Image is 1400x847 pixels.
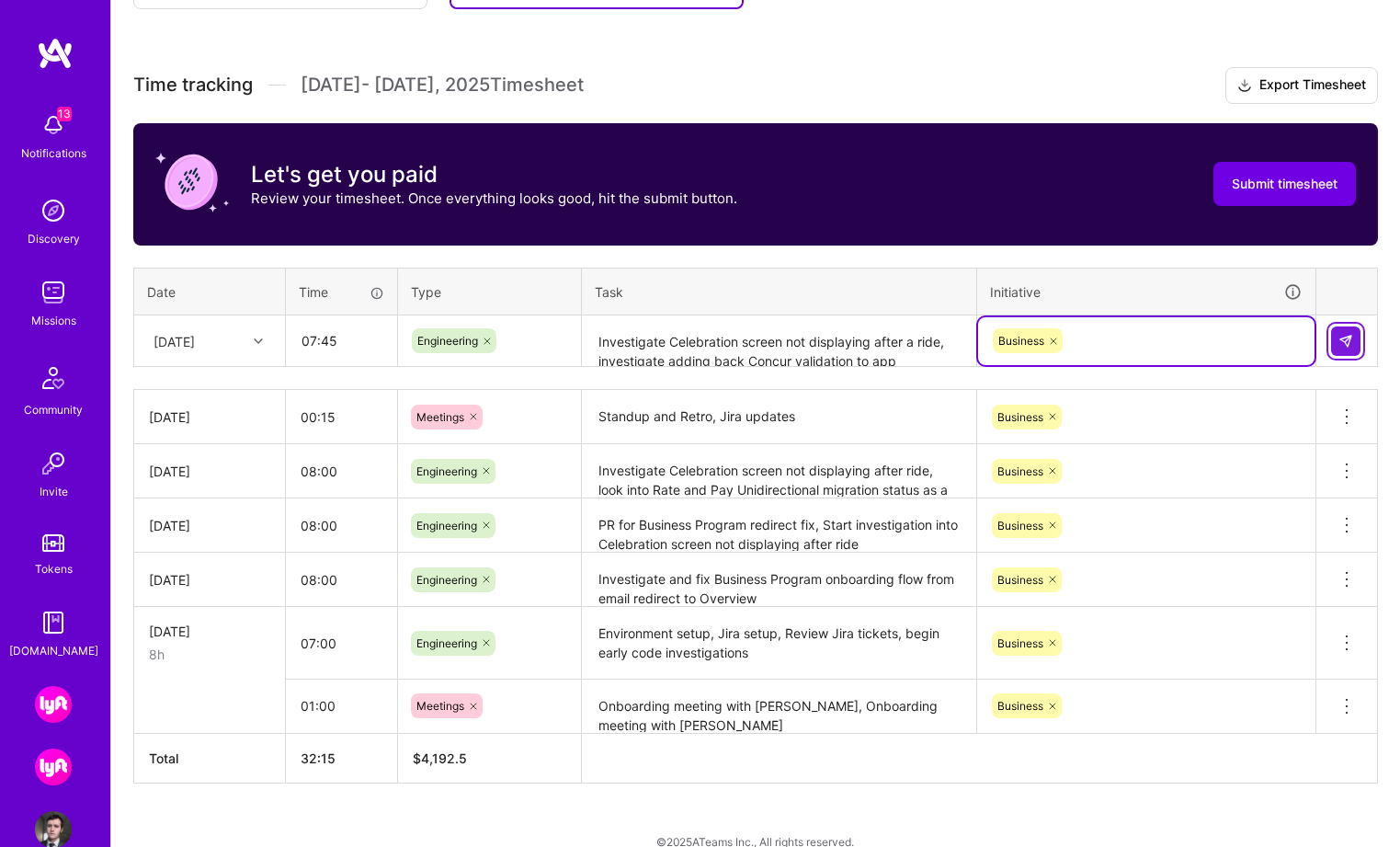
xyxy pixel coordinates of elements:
[149,462,270,481] div: [DATE]
[154,331,195,350] div: [DATE]
[997,464,1043,478] span: Business
[149,570,270,589] div: [DATE]
[997,699,1043,713] span: Business
[133,74,253,97] span: Time tracking
[997,636,1043,650] span: Business
[30,686,76,723] a: Lyft : Lyft Media
[35,107,72,143] img: bell
[299,282,384,302] div: Time
[398,268,582,315] th: Type
[584,555,974,605] textarea: Investigate and fix Business Program onboarding flow from email redirect to Overview
[301,74,584,97] span: [DATE] - [DATE] , 2025 Timesheet
[584,609,974,678] textarea: Environment setup, Jira setup, Review Jira tickets, begin early code investigations
[24,400,83,419] div: Community
[31,311,76,330] div: Missions
[1237,76,1252,96] i: icon Download
[990,281,1303,303] div: Initiative
[35,192,72,229] img: discovery
[9,641,98,660] div: [DOMAIN_NAME]
[31,356,75,400] img: Community
[1338,334,1353,349] img: Submit
[998,334,1044,348] span: Business
[149,645,270,664] div: 8h
[286,733,398,783] th: 32:15
[35,749,72,785] img: Lyft: Android Business Travel Rewards & Accessibility
[1331,326,1362,356] div: null
[149,407,270,427] div: [DATE]
[21,143,86,163] div: Notifications
[997,410,1043,424] span: Business
[416,636,477,650] span: Engineering
[1232,175,1337,193] span: Submit timesheet
[35,686,72,723] img: Lyft : Lyft Media
[413,750,467,766] span: $ 4,192.5
[584,681,974,732] textarea: Onboarding meeting with [PERSON_NAME], Onboarding meeting with [PERSON_NAME]
[584,500,974,551] textarea: PR for Business Program redirect fix, Start investigation into Celebration screen not displaying ...
[134,733,286,783] th: Total
[286,555,397,604] input: HH:MM
[134,268,286,315] th: Date
[28,229,80,248] div: Discovery
[287,316,396,365] input: HH:MM
[35,559,73,578] div: Tokens
[286,447,397,496] input: HH:MM
[57,107,72,121] span: 13
[40,482,68,501] div: Invite
[286,619,397,668] input: HH:MM
[149,622,270,641] div: [DATE]
[42,534,64,552] img: tokens
[584,317,974,366] textarea: Investigate Celebration screen not displaying after a ride, investigate adding back Concur valida...
[416,464,477,478] span: Engineering
[584,446,974,497] textarea: Investigate Celebration screen not displaying after ride, look into Rate and Pay Unidirectional m...
[416,519,477,532] span: Engineering
[35,604,72,641] img: guide book
[997,573,1043,587] span: Business
[286,393,397,441] input: HH:MM
[584,392,974,442] textarea: Standup and Retro, Jira updates
[417,334,478,348] span: Engineering
[251,189,737,208] p: Review your timesheet. Once everything looks good, hit the submit button.
[251,161,737,189] h3: Let's get you paid
[155,145,229,219] img: coin
[254,337,263,346] i: icon Chevron
[286,681,397,730] input: HH:MM
[30,749,76,785] a: Lyft: Android Business Travel Rewards & Accessibility
[416,699,464,713] span: Meetings
[149,516,270,535] div: [DATE]
[35,445,72,482] img: Invite
[416,573,477,587] span: Engineering
[997,519,1043,532] span: Business
[1213,162,1356,206] button: Submit timesheet
[286,501,397,550] input: HH:MM
[416,410,464,424] span: Meetings
[37,37,74,70] img: logo
[35,274,72,311] img: teamwork
[582,268,977,315] th: Task
[1225,67,1378,104] button: Export Timesheet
